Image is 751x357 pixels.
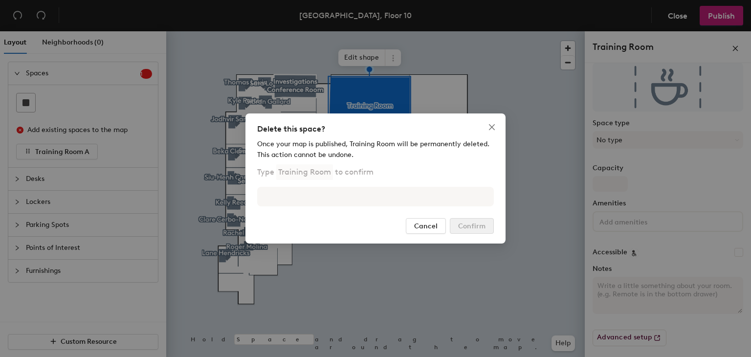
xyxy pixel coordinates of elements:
div: Once your map is published, Training Room will be permanently deleted. This action cannot be undone. [257,139,494,160]
p: Training Room [276,164,333,180]
button: Confirm [450,218,494,234]
span: Close [484,123,500,131]
button: Cancel [406,218,446,234]
button: Close [484,119,500,135]
span: Cancel [414,222,438,230]
span: close [488,123,496,131]
div: Delete this space? [257,123,494,135]
p: Type to confirm [257,164,374,180]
